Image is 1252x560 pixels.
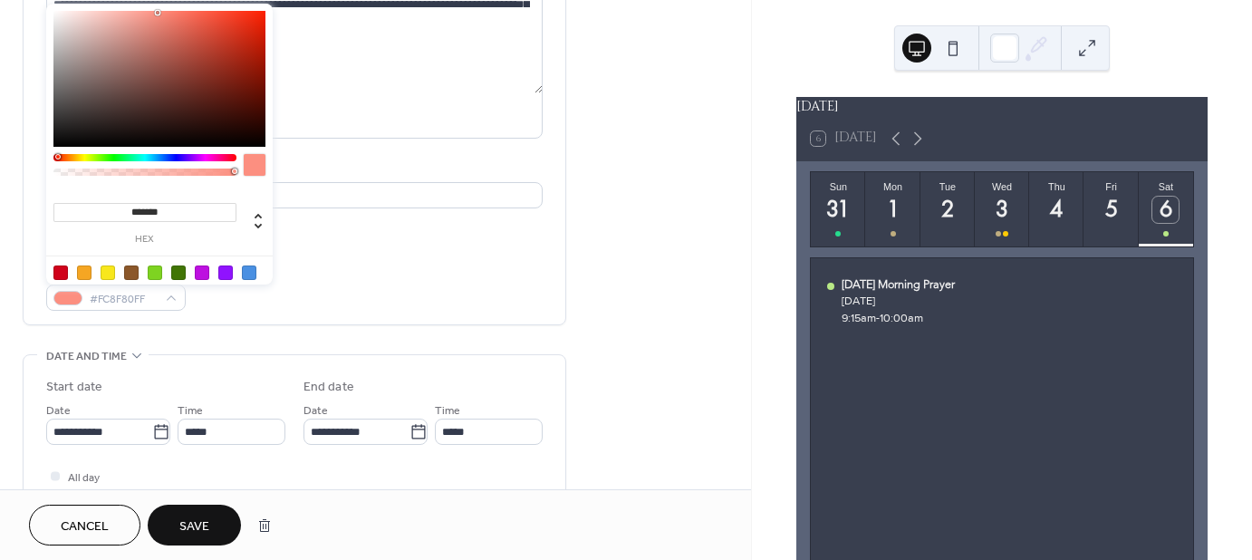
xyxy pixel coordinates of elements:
[796,97,1208,117] div: [DATE]
[1139,172,1193,246] button: Sat6
[46,160,539,179] div: Location
[1098,197,1124,223] div: 5
[980,181,1024,192] div: Wed
[303,378,354,397] div: End date
[825,197,852,223] div: 31
[435,401,460,420] span: Time
[1144,181,1188,192] div: Sat
[876,311,880,324] span: -
[77,266,91,280] div: #F5A623
[53,266,68,280] div: #D0021B
[1029,172,1083,246] button: Thu4
[90,290,157,309] span: #FC8F80FF
[988,197,1015,223] div: 3
[46,347,127,366] span: Date and time
[171,266,186,280] div: #417505
[842,294,955,307] div: [DATE]
[53,235,236,245] label: hex
[101,266,115,280] div: #F8E71C
[975,172,1029,246] button: Wed3
[148,266,162,280] div: #7ED321
[148,505,241,546] button: Save
[1035,181,1078,192] div: Thu
[124,266,139,280] div: #8B572A
[880,197,906,223] div: 1
[871,181,914,192] div: Mon
[178,401,203,420] span: Time
[195,266,209,280] div: #BD10E0
[926,181,969,192] div: Tue
[880,311,923,324] span: 10:00am
[68,488,142,507] span: Show date only
[179,517,209,536] span: Save
[68,468,100,488] span: All day
[842,311,876,324] span: 9:15am
[1083,172,1138,246] button: Fri5
[46,378,102,397] div: Start date
[811,172,865,246] button: Sun31
[46,401,71,420] span: Date
[61,517,109,536] span: Cancel
[816,181,860,192] div: Sun
[1152,197,1179,223] div: 6
[303,401,328,420] span: Date
[865,172,920,246] button: Mon1
[920,172,975,246] button: Tue2
[934,197,960,223] div: 2
[1089,181,1132,192] div: Fri
[218,266,233,280] div: #9013FE
[1044,197,1070,223] div: 4
[242,266,256,280] div: #4A90E2
[842,277,955,291] div: [DATE] Morning Prayer
[29,505,140,546] button: Cancel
